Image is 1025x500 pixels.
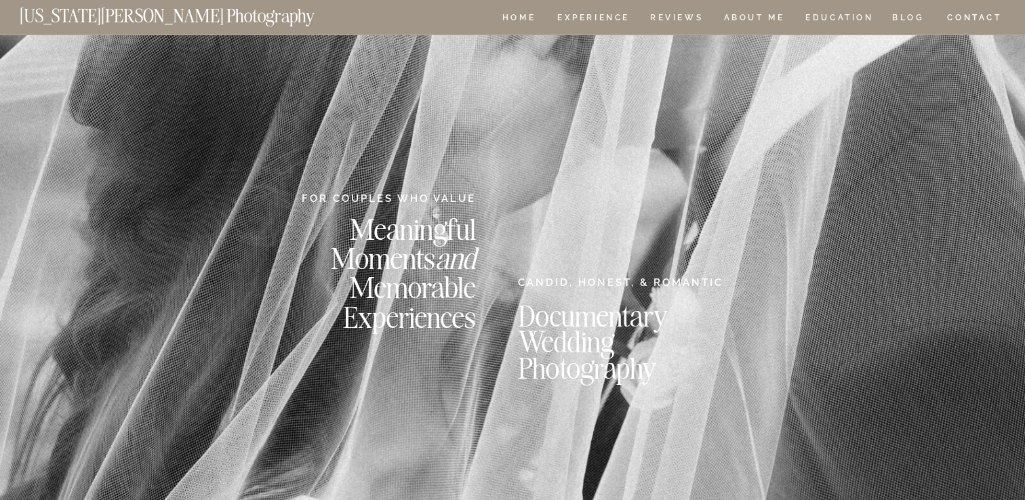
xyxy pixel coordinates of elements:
a: EDUCATION [804,14,875,25]
h2: Love Stories, Artfully Documented [276,185,750,211]
a: REVIEWS [650,14,701,25]
i: and [435,239,476,276]
h2: Documentary Wedding Photography [518,303,724,371]
h2: CANDID, HONEST, & ROMANTIC [518,275,728,295]
a: ABOUT ME [723,14,785,25]
h2: FOR COUPLES WHO VALUE [297,191,476,205]
a: BLOG [892,14,925,25]
a: [US_STATE][PERSON_NAME] Photography [20,7,360,18]
a: CONTACT [946,10,1003,25]
a: Experience [557,14,628,25]
a: HOME [500,14,538,25]
h2: Meaningful Moments Memorable Experiences [315,214,476,330]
